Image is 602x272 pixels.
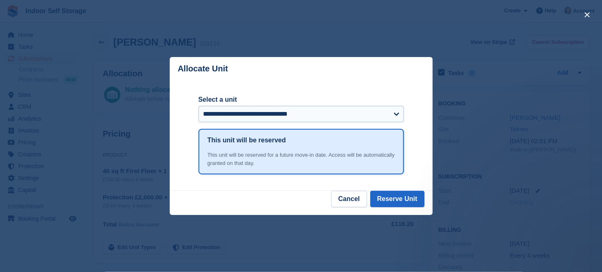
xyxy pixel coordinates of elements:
[370,191,424,207] button: Reserve Unit
[178,64,228,73] p: Allocate Unit
[331,191,367,207] button: Cancel
[208,151,395,167] div: This unit will be reserved for a future move-in date. Access will be automatically granted on tha...
[581,8,594,21] button: close
[208,135,286,145] h1: This unit will be reserved
[198,95,404,105] label: Select a unit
